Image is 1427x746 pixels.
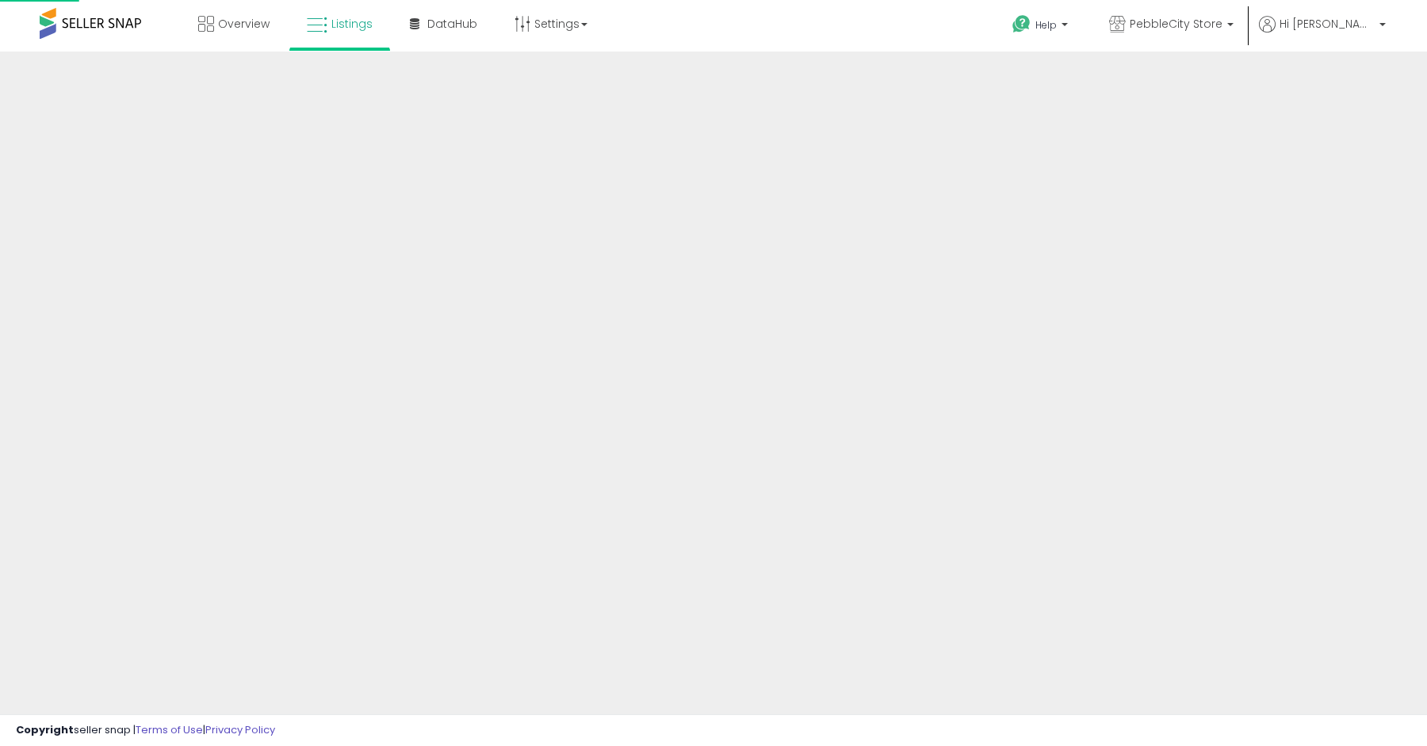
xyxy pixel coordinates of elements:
span: Listings [331,16,373,32]
span: Overview [218,16,270,32]
span: Hi [PERSON_NAME] [1280,16,1375,32]
span: Help [1035,18,1057,32]
a: Hi [PERSON_NAME] [1259,16,1386,52]
span: PebbleCity Store [1130,16,1222,32]
a: Help [1000,2,1084,52]
i: Get Help [1012,14,1031,34]
span: DataHub [427,16,477,32]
